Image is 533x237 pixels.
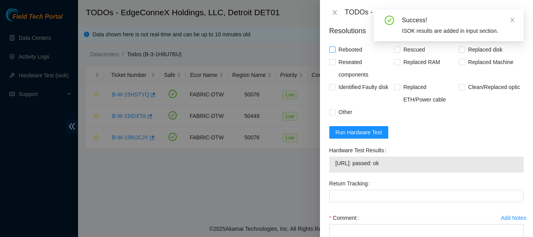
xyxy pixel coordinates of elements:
[400,56,443,68] span: Replaced RAM
[400,43,428,56] span: Rescued
[465,43,506,56] span: Replaced disk
[329,20,524,36] p: Resolutions
[465,81,523,93] span: Clean/Replaced optic
[400,81,459,106] span: Replaced ETH/Power cable
[336,43,366,56] span: Rebooted
[465,56,517,68] span: Replaced Machine
[336,128,382,137] span: Run Hardware Test
[329,9,340,16] button: Close
[329,212,362,224] label: Comment
[329,144,389,157] label: Hardware Test Results
[501,212,527,224] button: Add Notes
[336,81,392,93] span: Identified Faulty disk
[336,106,355,118] span: Other
[402,16,514,25] div: Success!
[336,56,394,81] span: Reseated components
[329,126,389,139] button: Run Hardware Test
[402,27,514,35] div: ISOK results are added in input section.
[510,17,515,23] span: close
[501,215,526,221] div: Add Notes
[336,159,517,168] span: [URL]: passed: ok
[385,16,394,25] span: check-circle
[345,6,524,19] div: TODOs - Description - B-W-15HSTYQ
[332,9,338,16] span: close
[329,190,524,202] input: Return Tracking
[329,177,373,190] label: Return Tracking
